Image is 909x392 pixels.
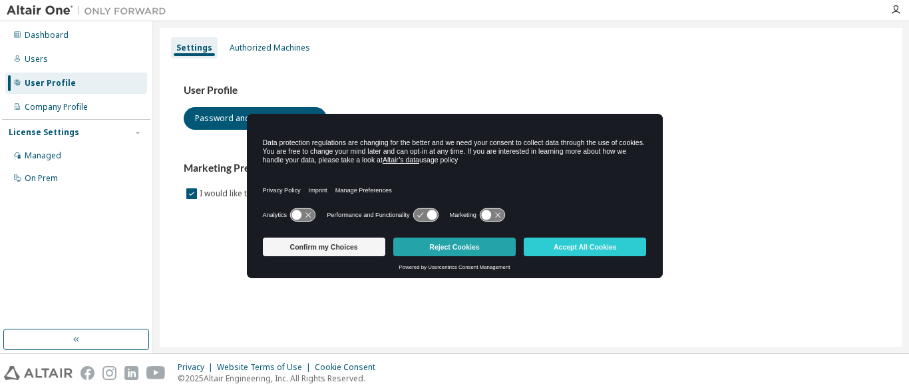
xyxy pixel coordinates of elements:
[9,127,79,138] div: License Settings
[230,43,310,53] div: Authorized Machines
[124,366,138,380] img: linkedin.svg
[25,173,58,184] div: On Prem
[200,186,395,202] label: I would like to receive marketing emails from Altair
[184,162,878,175] h3: Marketing Preferences
[178,373,383,384] p: © 2025 Altair Engineering, Inc. All Rights Reserved.
[25,30,69,41] div: Dashboard
[217,362,315,373] div: Website Terms of Use
[146,366,166,380] img: youtube.svg
[184,107,327,130] button: Password and Security Settings
[25,78,76,89] div: User Profile
[176,43,212,53] div: Settings
[25,150,61,161] div: Managed
[4,366,73,380] img: altair_logo.svg
[178,362,217,373] div: Privacy
[184,84,878,97] h3: User Profile
[25,54,48,65] div: Users
[315,362,383,373] div: Cookie Consent
[7,4,173,17] img: Altair One
[102,366,116,380] img: instagram.svg
[25,102,88,112] div: Company Profile
[81,366,94,380] img: facebook.svg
